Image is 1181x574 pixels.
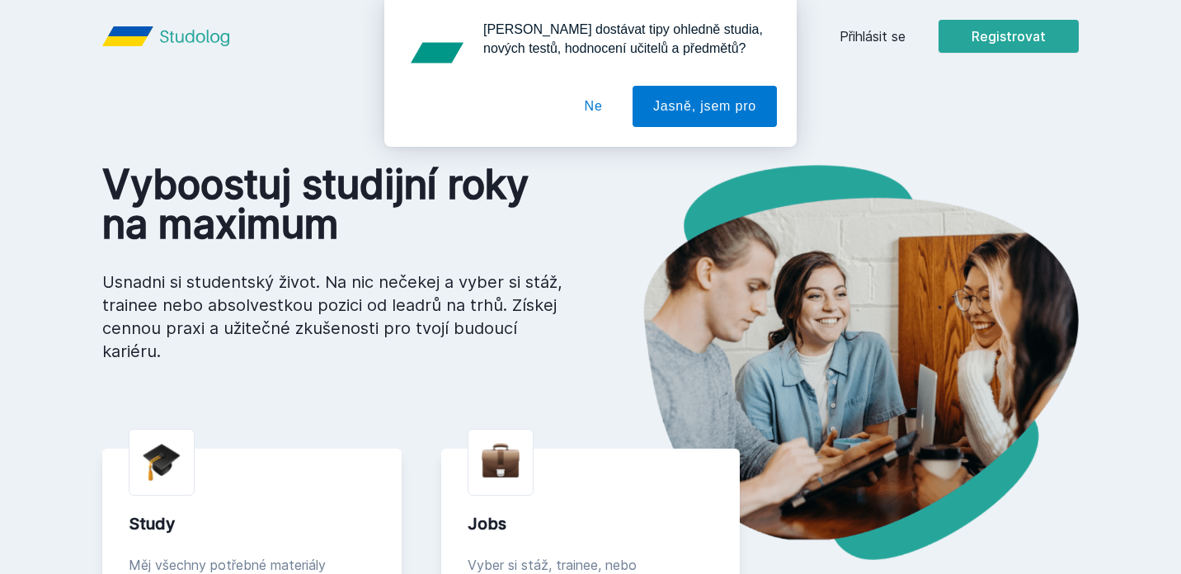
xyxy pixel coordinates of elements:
img: hero.png [590,165,1079,560]
img: notification icon [404,20,470,86]
h1: Vyboostuj studijní roky na maximum [102,165,564,244]
div: Jobs [468,512,714,535]
div: [PERSON_NAME] dostávat tipy ohledně studia, nových testů, hodnocení učitelů a předmětů? [470,20,777,58]
div: Study [129,512,375,535]
button: Jasně, jsem pro [633,86,777,127]
button: Ne [564,86,623,127]
img: graduation-cap.png [143,443,181,482]
p: Usnadni si studentský život. Na nic nečekej a vyber si stáž, trainee nebo absolvestkou pozici od ... [102,271,564,363]
img: briefcase.png [482,440,520,482]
